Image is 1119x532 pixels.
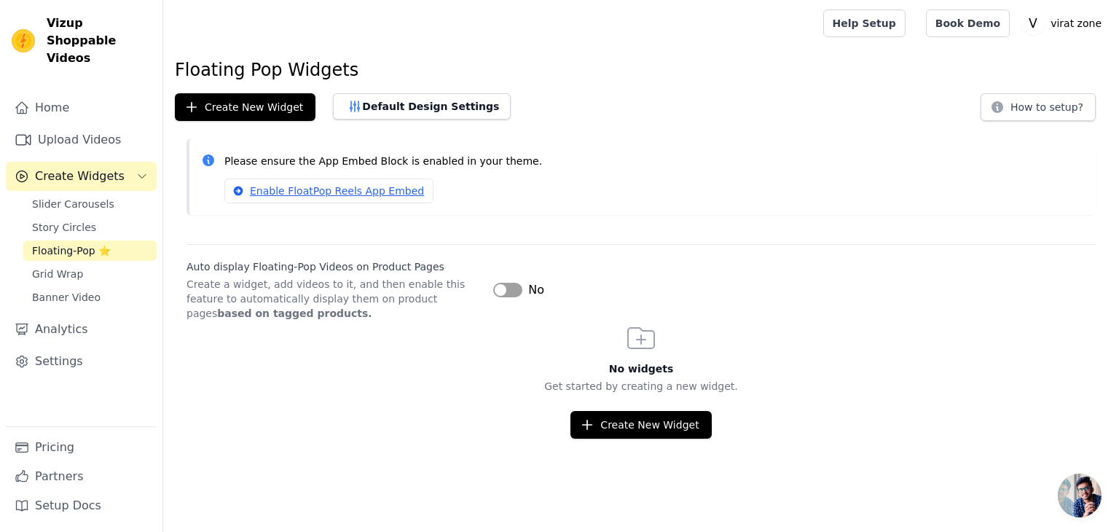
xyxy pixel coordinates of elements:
a: Pricing [6,433,157,462]
a: Setup Docs [6,491,157,520]
button: How to setup? [981,93,1096,121]
button: Create Widgets [6,162,157,191]
a: Banner Video [23,287,157,308]
button: V virat zone [1021,10,1107,36]
span: Story Circles [32,220,96,235]
a: How to setup? [981,103,1096,117]
label: Auto display Floating-Pop Videos on Product Pages [186,259,482,274]
text: V [1029,16,1037,31]
button: Create New Widget [570,411,711,439]
h3: No widgets [163,361,1119,376]
span: No [528,281,544,299]
a: Partners [6,462,157,491]
span: Grid Wrap [32,267,83,281]
button: Default Design Settings [333,93,511,120]
a: Story Circles [23,217,157,238]
a: Help Setup [823,9,906,37]
a: Slider Carousels [23,194,157,214]
span: Banner Video [32,290,101,305]
p: Please ensure the App Embed Block is enabled in your theme. [224,153,1084,170]
a: Open chat [1058,474,1102,517]
span: Create Widgets [35,168,125,185]
p: Get started by creating a new widget. [163,379,1119,394]
a: Grid Wrap [23,264,157,284]
a: Upload Videos [6,125,157,154]
button: No [493,281,544,299]
a: Floating-Pop ⭐ [23,240,157,261]
button: Create New Widget [175,93,315,121]
a: Book Demo [926,9,1010,37]
a: Settings [6,347,157,376]
img: Vizup [12,29,35,52]
span: Vizup Shoppable Videos [47,15,151,67]
p: virat zone [1045,10,1107,36]
a: Home [6,93,157,122]
h1: Floating Pop Widgets [175,58,1107,82]
a: Enable FloatPop Reels App Embed [224,179,433,203]
strong: based on tagged products. [217,308,372,319]
span: Slider Carousels [32,197,114,211]
p: Create a widget, add videos to it, and then enable this feature to automatically display them on ... [186,277,482,321]
a: Analytics [6,315,157,344]
span: Floating-Pop ⭐ [32,243,111,258]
